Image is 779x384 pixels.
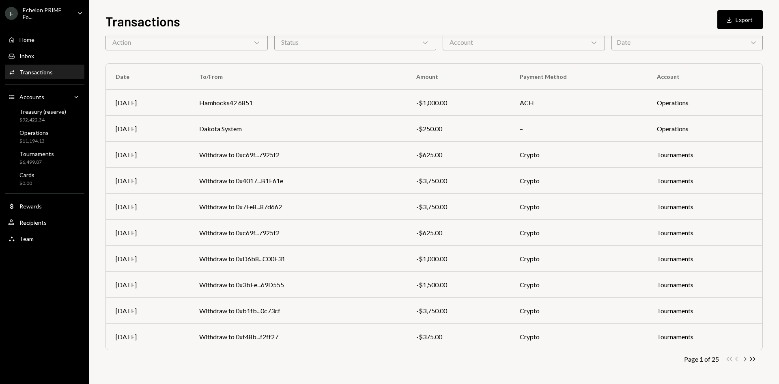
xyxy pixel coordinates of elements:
div: Accounts [19,93,44,100]
div: Transactions [19,69,53,76]
a: Tournaments$6,499.87 [5,148,84,167]
div: -$3,750.00 [416,202,500,212]
a: Cards$0.00 [5,169,84,189]
div: Page 1 of 25 [684,355,719,363]
td: Operations [647,90,762,116]
div: [DATE] [116,202,180,212]
a: Team [5,231,84,246]
td: Crypto [510,324,647,350]
div: Home [19,36,34,43]
div: -$1,500.00 [416,280,500,290]
div: Account [443,34,605,50]
div: [DATE] [116,332,180,342]
a: Home [5,32,84,47]
td: Tournaments [647,246,762,272]
div: -$375.00 [416,332,500,342]
td: Dakota System [189,116,407,142]
div: $11,194.13 [19,138,49,145]
td: Tournaments [647,220,762,246]
div: Rewards [19,203,42,210]
div: $0.00 [19,180,34,187]
div: -$250.00 [416,124,500,134]
th: Date [106,64,189,90]
div: Echelon PRIME Fo... [23,7,71,20]
td: Withdraw to 0xD6b8...C00E31 [189,246,407,272]
div: [DATE] [116,228,180,238]
a: Treasury (reserve)$92,422.34 [5,106,84,125]
a: Rewards [5,199,84,213]
td: Withdraw to 0xf48b...f2ff27 [189,324,407,350]
td: Crypto [510,272,647,298]
td: Withdraw to 0x4017...B1E61e [189,168,407,194]
td: Hamhocks42 6851 [189,90,407,116]
td: – [510,116,647,142]
td: Operations [647,116,762,142]
div: -$625.00 [416,228,500,238]
div: -$1,000.00 [416,98,500,108]
td: Crypto [510,142,647,168]
td: Crypto [510,298,647,324]
th: Payment Method [510,64,647,90]
td: Tournaments [647,194,762,220]
a: Transactions [5,65,84,79]
td: Crypto [510,220,647,246]
div: [DATE] [116,150,180,160]
h1: Transactions [105,13,180,29]
a: Accounts [5,89,84,104]
div: -$1,000.00 [416,254,500,264]
div: $6,499.87 [19,159,54,166]
div: [DATE] [116,124,180,134]
div: Tournaments [19,150,54,157]
th: Amount [407,64,510,90]
button: Export [717,10,763,29]
td: Tournaments [647,272,762,298]
th: To/From [189,64,407,90]
div: [DATE] [116,98,180,108]
td: Tournaments [647,324,762,350]
div: $92,422.34 [19,117,66,124]
div: Action [105,34,268,50]
td: Withdraw to 0x7Fe8...87d662 [189,194,407,220]
a: Operations$11,194.13 [5,127,84,146]
td: Tournaments [647,142,762,168]
div: Operations [19,129,49,136]
div: [DATE] [116,280,180,290]
div: -$3,750.00 [416,306,500,316]
div: [DATE] [116,254,180,264]
div: [DATE] [116,306,180,316]
div: -$625.00 [416,150,500,160]
td: Withdraw to 0xb1fb...0c73cf [189,298,407,324]
a: Inbox [5,48,84,63]
div: -$3,750.00 [416,176,500,186]
div: Status [274,34,437,50]
td: Withdraw to 0xc69f...7925f2 [189,142,407,168]
div: Cards [19,171,34,178]
a: Recipients [5,215,84,230]
td: Tournaments [647,298,762,324]
div: Inbox [19,52,34,59]
div: E [5,7,18,20]
div: Treasury (reserve) [19,108,66,115]
td: Withdraw to 0xc69f...7925f2 [189,220,407,246]
div: Team [19,235,34,242]
td: ACH [510,90,647,116]
div: [DATE] [116,176,180,186]
th: Account [647,64,762,90]
td: Withdraw to 0x3bEe...69D555 [189,272,407,298]
div: Date [611,34,763,50]
td: Crypto [510,168,647,194]
div: Recipients [19,219,47,226]
td: Crypto [510,194,647,220]
td: Crypto [510,246,647,272]
td: Tournaments [647,168,762,194]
